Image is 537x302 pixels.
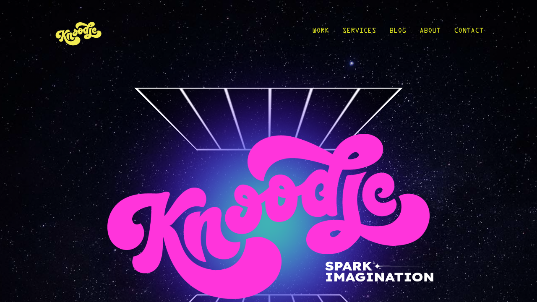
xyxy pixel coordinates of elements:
[312,13,329,52] a: Work
[342,13,376,52] a: Services
[54,13,104,52] img: KnoLogo(yellow)
[389,13,406,52] a: Blog
[420,13,441,52] a: About
[454,13,483,52] a: Contact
